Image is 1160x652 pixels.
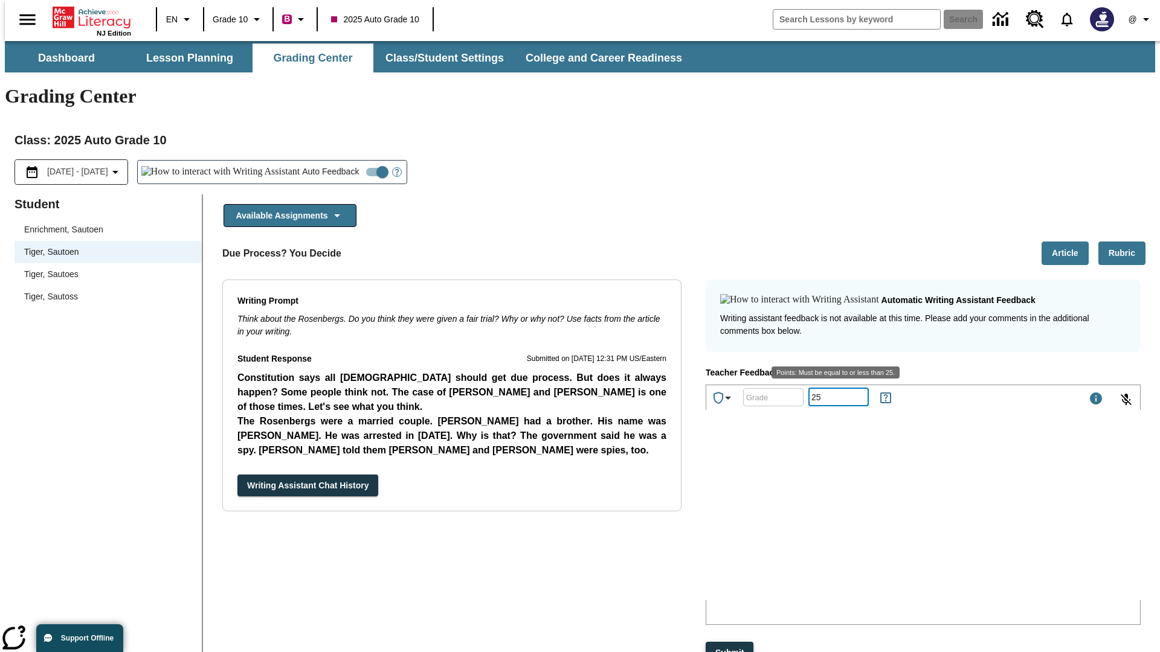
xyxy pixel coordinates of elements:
button: Rules for Earning Points and Achievements, Will open in new tab [874,386,898,410]
body: Type your response here. [5,10,176,287]
span: [DATE] - [DATE] [47,165,108,178]
p: Teacher Feedback [706,366,1141,380]
p: Writing Prompt [237,295,666,308]
button: Profile/Settings [1121,8,1160,30]
p: [PERSON_NAME] and [PERSON_NAME] were arrested. They were put on tri [237,458,666,472]
input: Points: Must be equal to or less than 25. [808,381,869,413]
div: Tiger, Sautoen [14,241,202,263]
button: Writing Assistant Chat History [237,475,378,497]
button: Achievements [706,386,740,410]
button: Dashboard [6,43,127,72]
img: How to interact with Writing Assistant [720,294,879,306]
img: How to interact with Writing Assistant [141,166,300,178]
button: Class/Student Settings [376,43,514,72]
a: Resource Center, Will open in new tab [1019,3,1051,36]
p: Automatic writing assistant feedback [881,294,1036,307]
span: Support Offline [61,634,114,642]
h2: Class : 2025 Auto Grade 10 [14,130,1145,150]
img: Avatar [1090,7,1114,31]
button: Select a new avatar [1083,4,1121,35]
div: Home [53,4,131,37]
p: Writing assistant feedback is not available at this time. Please add your comments in the additio... [720,312,1126,337]
button: Boost Class color is violet red. Change class color [277,8,313,30]
div: SubNavbar [5,43,693,72]
p: Submitted on [DATE] 12:31 PM US/Eastern [527,353,666,365]
div: Points: Must be equal to or less than 25. [772,366,900,379]
button: Article, Will open in new tab [1042,241,1089,265]
button: Grade: Grade 10, Select a grade [208,8,269,30]
p: Student Response [237,353,312,366]
button: Click to activate and allow voice recognition [1112,385,1141,414]
div: Points: Must be equal to or less than 25. [808,388,869,406]
span: Enrichment, Sautoen [24,223,192,236]
p: The Rosenbergs were a married couple. [PERSON_NAME] had a brother. His name was [PERSON_NAME]. He... [237,414,666,458]
span: Grade 10 [213,13,248,26]
span: EN [166,13,178,26]
span: Tiger, Sautoss [24,290,192,303]
div: Grade: Letters, numbers, %, + and - are allowed. [743,388,804,406]
span: Tiger, Sautoen [24,246,192,258]
p: Student [14,194,202,214]
svg: Collapse Date Range Filter [108,165,123,179]
div: Think about the Rosenbergs. Do you think they were given a fair trial? Why or why not? Use facts ... [237,313,666,338]
span: 2025 Auto Grade 10 [331,13,419,26]
p: Constitution says all [DEMOGRAPHIC_DATA] should get due process. But does it always happen? Some ... [237,371,666,414]
a: Notifications [1051,4,1083,35]
button: Rubric, Will open in new tab [1098,241,1145,265]
button: College and Career Readiness [516,43,692,72]
span: Auto Feedback [302,165,359,178]
p: Due Process? You Decide [222,246,341,261]
div: Tiger, Sautoes [14,263,202,286]
button: Language: EN, Select a language [161,8,199,30]
span: NJ Edition [97,30,131,37]
button: Lesson Planning [129,43,250,72]
div: Tiger, Sautoss [14,286,202,308]
button: Open Help for Writing Assistant [387,161,407,184]
p: Unclear and Off-Topic [5,52,176,63]
span: B [284,11,290,27]
button: Grading Center [253,43,373,72]
button: Available Assignments [224,204,356,228]
button: Open side menu [10,2,45,37]
a: Data Center [985,3,1019,36]
span: Tiger, Sautoes [24,268,192,281]
div: Enrichment, Sautoen [14,219,202,241]
div: SubNavbar [5,41,1155,72]
input: Grade: Letters, numbers, %, + and - are allowed. [743,381,804,413]
button: Support Offline [36,624,123,652]
div: Maximum 1000 characters Press Escape to exit toolbar and use left and right arrow keys to access ... [1089,391,1103,408]
a: Home [53,5,131,30]
h1: Grading Center [5,85,1155,107]
p: While your response is not relevant to the question, it's vital to focus on the topic at hand. Pl... [5,72,176,127]
button: Select the date range menu item [20,165,123,179]
span: @ [1128,13,1136,26]
p: Thank you for submitting your answer. Here are things that are working and some suggestions for i... [5,10,176,42]
input: search field [773,10,940,29]
p: Student Response [237,371,666,460]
